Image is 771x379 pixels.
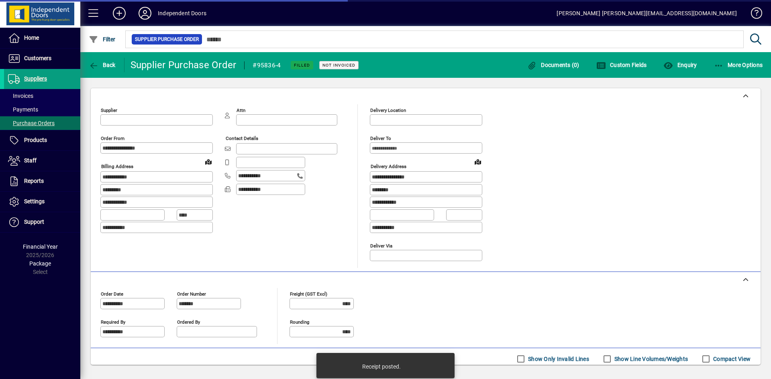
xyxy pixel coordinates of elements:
a: Customers [4,49,80,69]
button: Custom Fields [594,58,649,72]
a: Knowledge Base [745,2,761,28]
a: View on map [471,155,484,168]
div: Independent Doors [158,7,206,20]
button: More Options [712,58,765,72]
span: Suppliers [24,75,47,82]
button: Filter [87,32,118,47]
span: Documents (0) [527,62,579,68]
span: Custom Fields [596,62,647,68]
span: Not Invoiced [322,63,355,68]
span: Package [29,260,51,267]
span: Invoices [8,93,33,99]
mat-label: Deliver via [370,243,392,248]
a: View on map [202,155,215,168]
span: Financial Year [23,243,58,250]
label: Show Only Invalid Lines [526,355,589,363]
a: Staff [4,151,80,171]
div: #95836-4 [253,59,281,72]
div: Supplier Purchase Order [131,59,237,71]
span: Products [24,137,47,143]
a: Support [4,212,80,232]
span: Enquiry [663,62,697,68]
span: Settings [24,198,45,205]
a: Purchase Orders [4,116,80,130]
button: Add [106,6,132,20]
span: Payments [8,106,38,113]
span: Filter [89,36,116,43]
div: Receipt posted. [362,363,401,371]
app-page-header-button: Back [80,58,124,72]
span: More Options [714,62,763,68]
a: Payments [4,103,80,116]
button: Enquiry [661,58,699,72]
label: Compact View [712,355,751,363]
mat-label: Ordered by [177,319,200,324]
button: Documents (0) [525,58,581,72]
mat-label: Delivery Location [370,107,406,113]
div: [PERSON_NAME] [PERSON_NAME][EMAIL_ADDRESS][DOMAIN_NAME] [557,7,737,20]
span: Purchase Orders [8,120,55,126]
mat-label: Freight (GST excl) [290,291,327,296]
button: Profile [132,6,158,20]
span: Reports [24,178,44,184]
mat-label: Supplier [101,107,117,113]
mat-label: Order number [177,291,206,296]
mat-label: Rounding [290,319,309,324]
span: Supplier Purchase Order [135,35,199,43]
label: Show Line Volumes/Weights [613,355,688,363]
a: Invoices [4,89,80,103]
mat-label: Order from [101,136,124,141]
span: Customers [24,55,51,61]
a: Reports [4,171,80,191]
span: Support [24,219,44,225]
mat-label: Required by [101,319,125,324]
a: Products [4,130,80,150]
span: Back [89,62,116,68]
mat-label: Order date [101,291,123,296]
a: Home [4,28,80,48]
a: Settings [4,192,80,212]
span: Home [24,34,39,41]
span: Filled [294,63,310,68]
mat-label: Attn [237,107,245,113]
mat-label: Deliver To [370,136,391,141]
span: Staff [24,157,37,164]
button: Back [87,58,118,72]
